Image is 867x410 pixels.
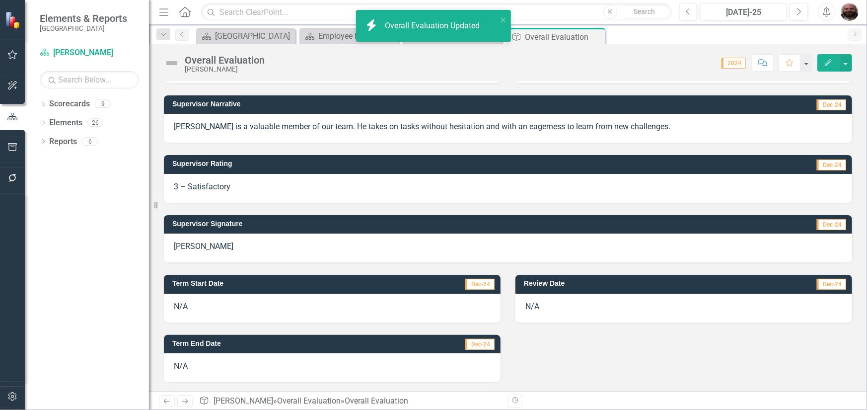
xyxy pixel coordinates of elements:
a: [GEOGRAPHIC_DATA] [199,30,293,42]
h3: Term Start Date [172,280,375,287]
h3: Term End Date [172,340,371,347]
h3: Supervisor Narrative [172,100,640,108]
span: Dec-24 [817,99,846,110]
h3: Supervisor Rating [172,160,620,167]
div: [DATE]-25 [704,6,784,18]
p: [PERSON_NAME] [174,241,842,252]
a: Reports [49,136,77,148]
img: ClearPoint Strategy [5,11,22,29]
div: Overall Evaluation [525,31,603,43]
div: N/A [515,294,852,323]
span: Dec-24 [817,219,846,230]
p: [PERSON_NAME] is a valuable member of our team. He takes on tasks without hesitation and with an ... [174,121,842,133]
img: Christopher Nutgrass [841,3,859,21]
div: Employee Evaluation Navigation [318,30,396,42]
a: Employee Evaluation Navigation [302,30,396,42]
a: Scorecards [49,98,90,110]
a: [PERSON_NAME] [40,47,139,59]
input: Search ClearPoint... [201,3,671,21]
a: Overall Evaluation [277,396,341,406]
div: Overall Evaluation [185,55,265,66]
span: Dec-24 [817,279,846,290]
span: Elements & Reports [40,12,127,24]
div: 6 [82,137,98,146]
button: Search [620,5,669,19]
div: 9 [95,100,111,108]
button: close [500,14,507,25]
div: N/A [164,353,501,382]
h3: Review Date [524,280,710,287]
input: Search Below... [40,71,139,88]
h3: Supervisor Signature [172,220,644,228]
span: Search [634,7,655,15]
small: [GEOGRAPHIC_DATA] [40,24,127,32]
a: Elements [49,117,82,129]
div: » » [199,396,501,407]
div: N/A [164,294,501,323]
div: [GEOGRAPHIC_DATA] [215,30,293,42]
span: Dec-24 [465,339,495,350]
img: Not Defined [164,55,180,71]
span: 3 – Satisfactory [174,182,230,191]
div: Overall Evaluation Updated [385,20,482,32]
a: [PERSON_NAME] [214,396,273,406]
button: [DATE]-25 [700,3,787,21]
div: [PERSON_NAME] [185,66,265,73]
span: Dec-24 [465,279,495,290]
div: Overall Evaluation [345,396,408,406]
span: Dec-24 [817,160,846,170]
span: 2024 [722,58,746,69]
div: 26 [87,119,103,127]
